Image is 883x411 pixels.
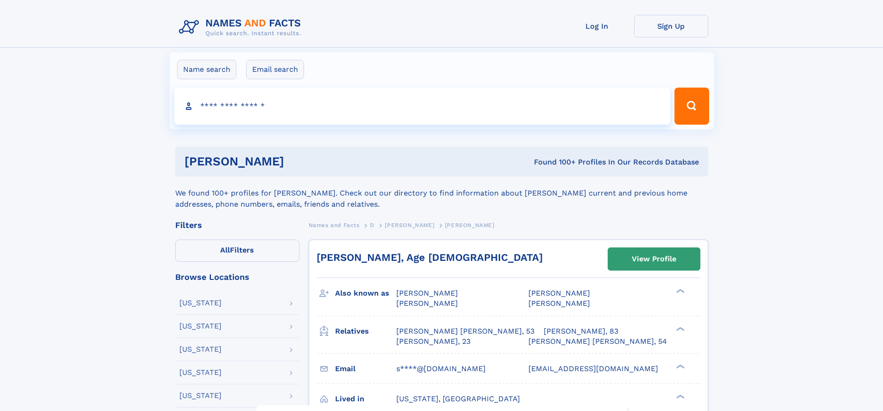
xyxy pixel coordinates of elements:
div: We found 100+ profiles for [PERSON_NAME]. Check out our directory to find information about [PERS... [175,177,708,210]
label: Email search [246,60,304,79]
div: [US_STATE] [179,299,222,307]
a: Names and Facts [309,219,360,231]
a: [PERSON_NAME], 83 [544,326,618,336]
a: [PERSON_NAME] [385,219,434,231]
span: D [370,222,375,228]
div: ❯ [674,326,685,332]
a: [PERSON_NAME] [PERSON_NAME], 54 [528,336,667,347]
div: Browse Locations [175,273,299,281]
div: [US_STATE] [179,322,222,330]
span: [PERSON_NAME] [445,222,495,228]
span: [PERSON_NAME] [396,299,458,308]
h3: Lived in [335,391,396,407]
span: [PERSON_NAME] [385,222,434,228]
label: Name search [177,60,236,79]
a: Log In [560,15,634,38]
div: [US_STATE] [179,369,222,376]
button: Search Button [674,88,709,125]
span: [PERSON_NAME] [528,289,590,297]
a: View Profile [608,248,700,270]
div: [US_STATE] [179,392,222,399]
a: [PERSON_NAME], 23 [396,336,470,347]
a: Sign Up [634,15,708,38]
h1: [PERSON_NAME] [184,156,409,167]
img: Logo Names and Facts [175,15,309,40]
a: [PERSON_NAME] [PERSON_NAME], 53 [396,326,534,336]
div: ❯ [674,393,685,399]
input: search input [174,88,671,125]
span: [PERSON_NAME] [528,299,590,308]
span: [US_STATE], [GEOGRAPHIC_DATA] [396,394,520,403]
label: Filters [175,240,299,262]
div: ❯ [674,288,685,294]
div: Found 100+ Profiles In Our Records Database [409,157,699,167]
h3: Email [335,361,396,377]
div: ❯ [674,363,685,369]
span: All [220,246,230,254]
a: D [370,219,375,231]
span: [EMAIL_ADDRESS][DOMAIN_NAME] [528,364,658,373]
span: [PERSON_NAME] [396,289,458,297]
h3: Also known as [335,285,396,301]
a: [PERSON_NAME], Age [DEMOGRAPHIC_DATA] [317,252,543,263]
div: View Profile [632,248,676,270]
div: [US_STATE] [179,346,222,353]
div: Filters [175,221,299,229]
h3: Relatives [335,323,396,339]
